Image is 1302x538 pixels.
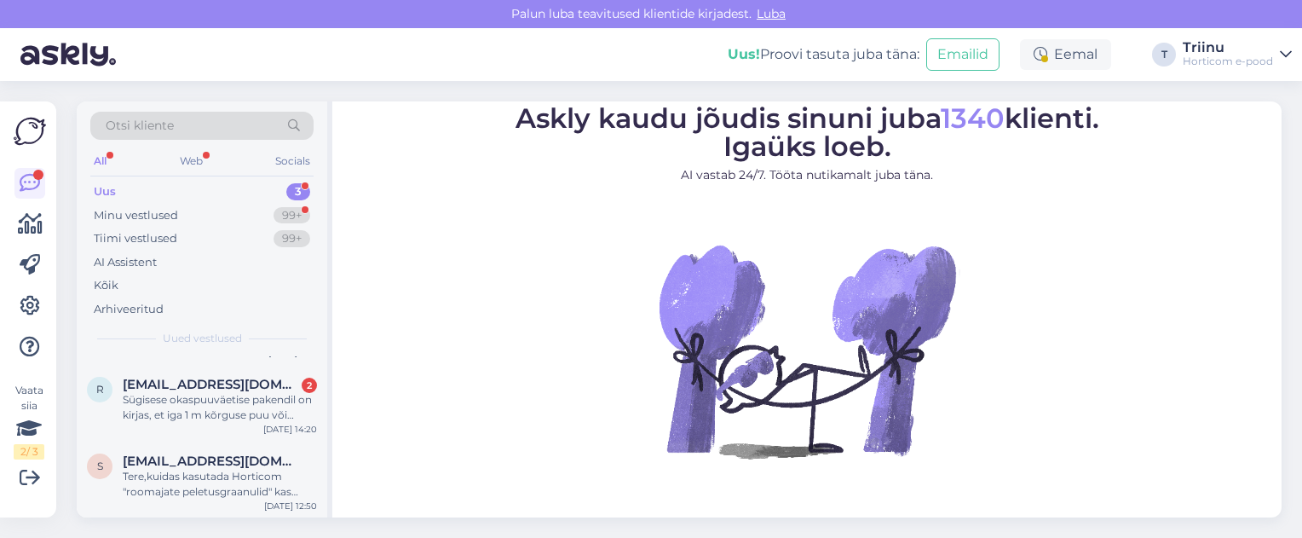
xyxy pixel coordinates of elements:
span: s [97,460,103,472]
div: 3 [286,183,310,200]
span: Askly kaudu jõudis sinuni juba klienti. Igaüks loeb. [516,101,1099,162]
div: All [90,150,110,172]
div: Vaata siia [14,383,44,460]
div: Minu vestlused [94,207,178,224]
p: AI vastab 24/7. Tööta nutikamalt juba täna. [516,165,1099,183]
div: Triinu [1183,41,1273,55]
div: 2 / 3 [14,444,44,460]
div: Eemal [1020,39,1111,70]
div: Sügisese okaspuuväetise pakendil on kirjas, et iga 1 m kõrguse puu või põõsa kohta on soovitatav ... [123,392,317,423]
span: safrankrookus@gmail.com [123,454,300,469]
b: Uus! [728,46,760,62]
img: Askly Logo [14,115,46,148]
div: Tiimi vestlused [94,230,177,247]
div: Horticom e-pood [1183,55,1273,68]
div: [DATE] 14:20 [263,423,317,436]
span: Luba [752,6,791,21]
div: Socials [272,150,314,172]
div: 2 [302,378,317,393]
div: Arhiveeritud [94,301,164,318]
button: Emailid [926,38,1000,71]
div: AI Assistent [94,254,157,271]
div: Tere,kuidas kasutada Horticom "roomajate peletusgraanulid" kas viskan lahtiselt sauna alla,kus el... [123,469,317,500]
a: TriinuHorticom e-pood [1183,41,1292,68]
div: Proovi tasuta juba täna: [728,44,919,65]
div: [DATE] 12:50 [264,500,317,512]
img: No Chat active [654,197,960,504]
span: 1340 [941,101,1005,134]
div: Kõik [94,277,118,294]
div: T [1152,43,1176,67]
span: rauno.oismaa@gmail.com [123,377,300,392]
span: Otsi kliente [106,117,174,135]
div: 99+ [274,230,310,247]
span: Uued vestlused [163,331,242,346]
span: r [96,383,104,396]
div: 99+ [274,207,310,224]
div: Uus [94,183,116,200]
div: Web [176,150,206,172]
